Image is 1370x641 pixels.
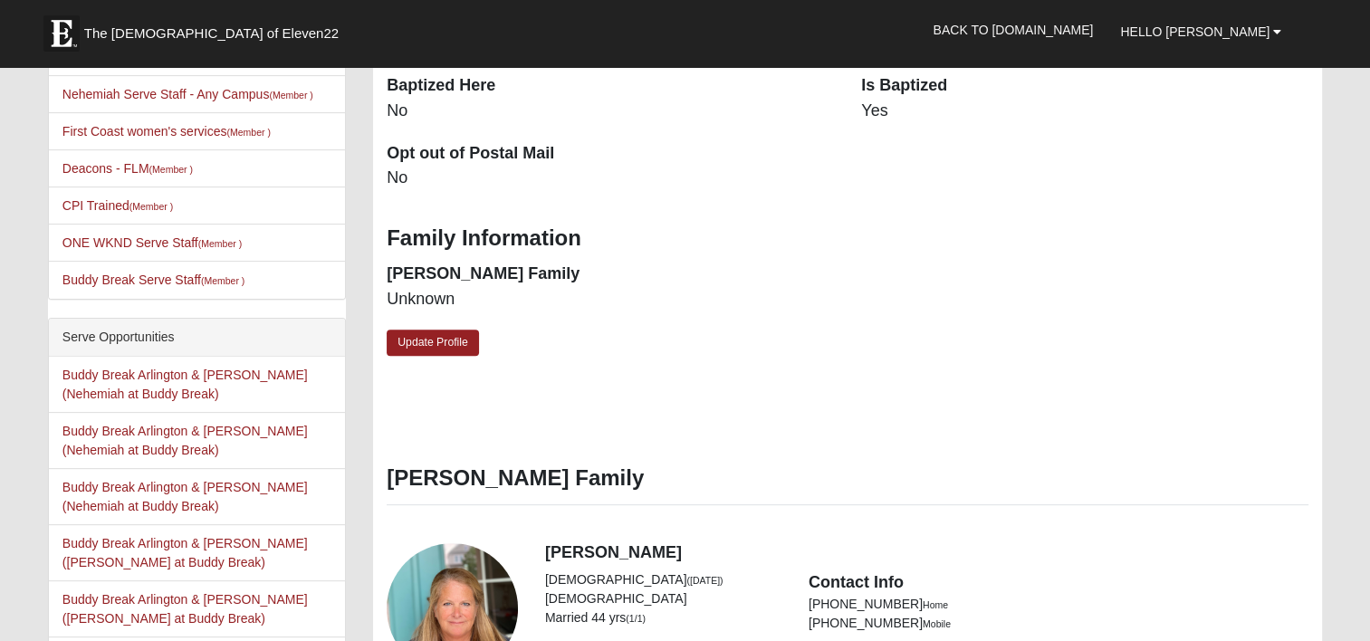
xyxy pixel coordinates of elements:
a: Buddy Break Arlington & [PERSON_NAME] (Nehemiah at Buddy Break) [62,480,308,513]
small: (1/1) [626,613,646,624]
a: Hello [PERSON_NAME] [1107,9,1295,54]
small: (Member ) [269,90,312,100]
a: CPI Trained(Member ) [62,198,173,213]
small: (Member ) [198,238,242,249]
a: Buddy Break Arlington & [PERSON_NAME] (Nehemiah at Buddy Break) [62,368,308,401]
small: Home [923,599,948,610]
a: Update Profile [387,330,479,356]
li: [PHONE_NUMBER] [809,595,1045,614]
h3: [PERSON_NAME] Family [387,465,1308,492]
span: Hello [PERSON_NAME] [1120,24,1269,39]
span: The [DEMOGRAPHIC_DATA] of Eleven22 [84,24,339,43]
dt: Opt out of Postal Mail [387,142,834,166]
a: Nehemiah Serve Staff - Any Campus(Member ) [62,87,313,101]
strong: Contact Info [809,573,904,591]
small: (Member ) [129,201,173,212]
small: (Member ) [226,127,270,138]
li: [PHONE_NUMBER] [809,614,1045,633]
dd: No [387,167,834,190]
li: [DEMOGRAPHIC_DATA] [545,589,781,608]
small: ([DATE]) [686,575,723,586]
dd: Yes [861,100,1308,123]
a: First Coast women's services(Member ) [62,124,271,139]
a: The [DEMOGRAPHIC_DATA] of Eleven22 [34,6,397,52]
dd: Unknown [387,288,834,311]
li: [DEMOGRAPHIC_DATA] [545,570,781,589]
h4: [PERSON_NAME] [545,543,1308,563]
dd: No [387,100,834,123]
a: Deacons - FLM(Member ) [62,161,193,176]
dt: Baptized Here [387,74,834,98]
dt: Is Baptized [861,74,1308,98]
img: Eleven22 logo [43,15,80,52]
small: Mobile [923,618,951,629]
li: Married 44 yrs [545,608,781,627]
a: Buddy Break Arlington & [PERSON_NAME] (Nehemiah at Buddy Break) [62,424,308,457]
h3: Family Information [387,225,1308,252]
small: (Member ) [201,275,244,286]
a: Back to [DOMAIN_NAME] [919,7,1107,53]
a: Buddy Break Arlington & [PERSON_NAME] ([PERSON_NAME] at Buddy Break) [62,592,308,626]
dt: [PERSON_NAME] Family [387,263,834,286]
a: Buddy Break Arlington & [PERSON_NAME] ([PERSON_NAME] at Buddy Break) [62,536,308,569]
a: ONE WKND Serve Staff(Member ) [62,235,242,250]
small: (Member ) [149,164,193,175]
a: Buddy Break Serve Staff(Member ) [62,273,244,287]
div: Serve Opportunities [49,319,345,357]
